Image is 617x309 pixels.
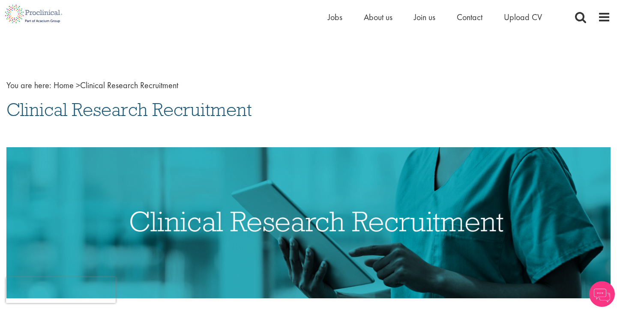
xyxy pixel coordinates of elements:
[6,277,116,303] iframe: reCAPTCHA
[504,12,542,23] a: Upload CV
[589,281,615,307] img: Chatbot
[328,12,342,23] a: Jobs
[54,80,74,91] a: breadcrumb link to Home
[6,98,252,121] span: Clinical Research Recruitment
[414,12,435,23] a: Join us
[457,12,482,23] a: Contact
[6,80,51,91] span: You are here:
[76,80,80,91] span: >
[54,80,178,91] span: Clinical Research Recruitment
[364,12,392,23] a: About us
[6,147,611,298] img: Clinical Research Recruitment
